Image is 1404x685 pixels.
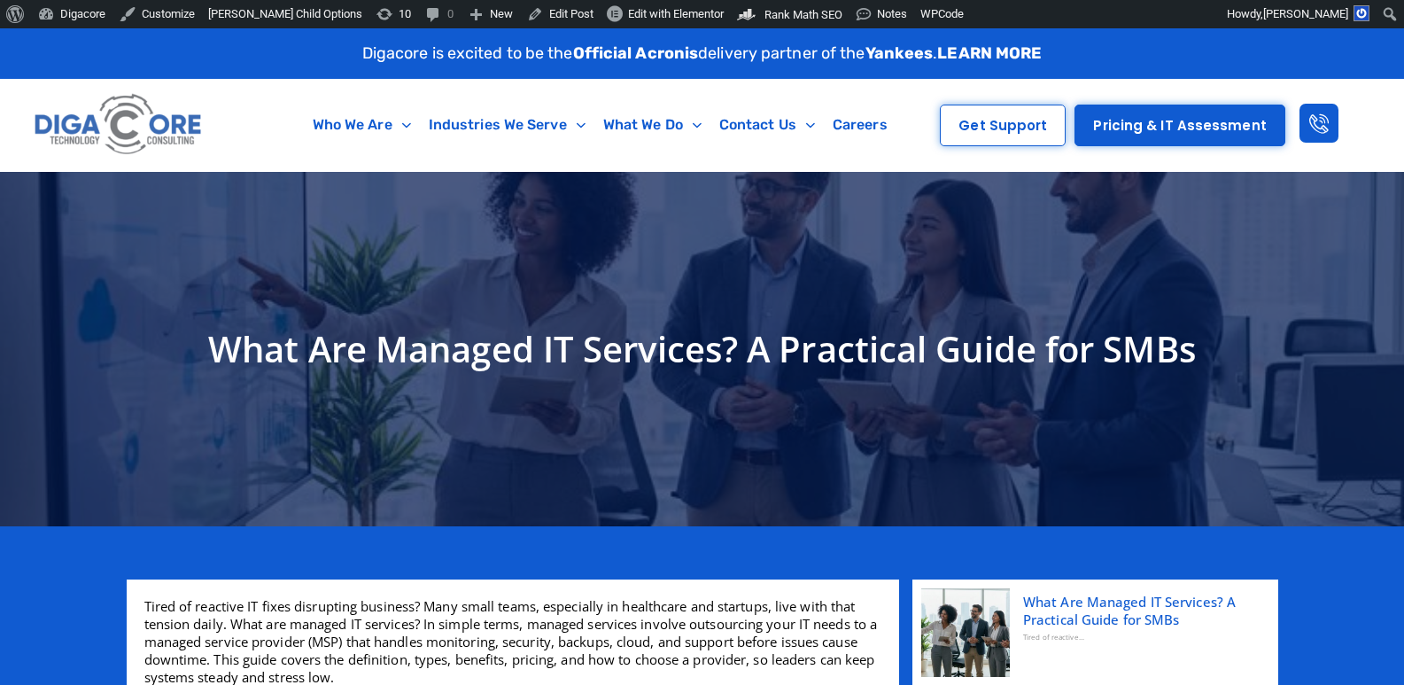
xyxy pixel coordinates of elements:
[628,7,724,20] span: Edit with Elementor
[1263,7,1348,20] span: [PERSON_NAME]
[1023,628,1256,646] div: Tired of reactive...
[573,43,699,63] strong: Official Acronis
[594,105,710,145] a: What We Do
[30,88,207,162] img: Digacore logo 1
[958,119,1047,132] span: Get Support
[136,323,1269,376] h1: What Are Managed IT Services? A Practical Guide for SMBs
[1023,593,1256,628] a: What Are Managed IT Services? A Practical Guide for SMBs
[937,43,1042,63] a: LEARN MORE
[940,105,1066,146] a: Get Support
[420,105,594,145] a: Industries We Serve
[710,105,824,145] a: Contact Us
[824,105,896,145] a: Careers
[1074,105,1284,146] a: Pricing & IT Assessment
[1093,119,1266,132] span: Pricing & IT Assessment
[921,588,1010,677] img: What Are Managed IT Services
[362,42,1043,66] p: Digacore is excited to be the delivery partner of the .
[764,8,842,21] span: Rank Math SEO
[865,43,934,63] strong: Yankees
[304,105,420,145] a: Who We Are
[281,105,919,145] nav: Menu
